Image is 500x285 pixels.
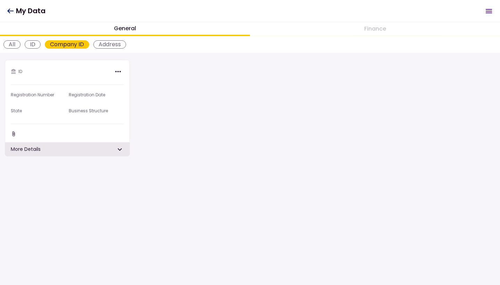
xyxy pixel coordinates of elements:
div: Registration Date [69,92,124,98]
div: All [3,40,20,49]
div: Finance [250,22,500,36]
div: State [11,108,66,114]
button: More [112,66,124,78]
div: ID [25,40,41,49]
div: ID [11,68,22,75]
div: Business Structure [69,108,124,114]
div: Company ID [45,40,89,49]
div: Registration Number [11,92,66,98]
div: More Details [5,142,130,156]
div: Address [93,40,126,49]
h1: My Data [7,4,45,18]
button: Open menu [481,3,497,19]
